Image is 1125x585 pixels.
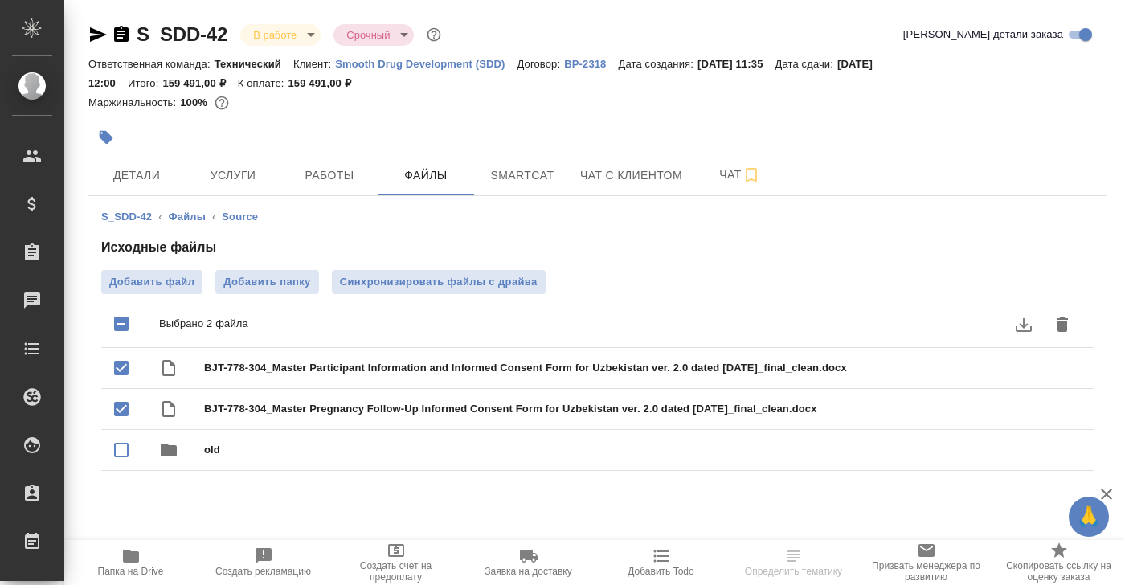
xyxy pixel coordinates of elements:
[517,58,565,70] p: Договор:
[342,28,395,42] button: Срочный
[697,58,775,70] p: [DATE] 11:35
[745,566,842,577] span: Определить тематику
[332,270,546,294] button: Синхронизировать файлы с драйва
[101,238,1094,257] h4: Исходные файлы
[702,165,779,185] span: Чат
[619,58,697,70] p: Дата создания:
[335,56,517,70] a: Smooth Drug Development (SDD)
[204,401,1082,417] span: BJT-778-304_Master Pregnancy Follow-Up Informed Consent Form for Uzbekistan ver. 2.0 dated [DATE]...
[101,211,152,223] a: S_SDD-42
[293,58,335,70] p: Клиент:
[215,566,311,577] span: Создать рекламацию
[158,209,162,225] li: ‹
[291,166,368,186] span: Работы
[222,211,258,223] a: Source
[340,274,538,290] span: Синхронизировать файлы с драйва
[333,24,414,46] div: В работе
[485,566,571,577] span: Заявка на доставку
[169,211,206,223] a: Файлы
[335,58,517,70] p: Smooth Drug Development (SDD)
[387,166,464,186] span: Файлы
[564,56,618,70] a: ВР-2318
[137,23,227,45] a: S_SDD-42
[860,540,992,585] button: Призвать менеджера по развитию
[248,28,301,42] button: В работе
[88,120,124,155] button: Добавить тэг
[215,58,293,70] p: Технический
[197,540,329,585] button: Создать рекламацию
[423,24,444,45] button: Доп статусы указывают на важность/срочность заказа
[727,540,860,585] button: Определить тематику
[211,92,232,113] button: 0.00 RUB;
[564,58,618,70] p: ВР-2318
[159,316,1056,332] p: Выбрано 2 файла
[88,25,108,44] button: Скопировать ссылку для ЯМессенджера
[98,166,175,186] span: Детали
[88,96,180,108] p: Маржинальность:
[1075,500,1102,534] span: 🙏
[288,77,362,89] p: 159 491,00 ₽
[204,442,1082,458] span: old
[162,77,237,89] p: 159 491,00 ₽
[112,25,131,44] button: Скопировать ссылку
[329,540,462,585] button: Создать счет на предоплату
[215,270,318,294] button: Добавить папку
[580,166,682,186] span: Чат с клиентом
[628,566,693,577] span: Добавить Todo
[742,166,761,185] svg: Подписаться
[240,24,321,46] div: В работе
[869,560,983,583] span: Призвать менеджера по развитию
[1002,560,1115,583] span: Скопировать ссылку на оценку заказа
[212,209,215,225] li: ‹
[1069,497,1109,537] button: 🙏
[223,274,310,290] span: Добавить папку
[484,166,561,186] span: Smartcat
[1004,305,1043,344] button: download
[238,77,288,89] p: К оплате:
[1043,305,1082,344] button: delete
[992,540,1125,585] button: Скопировать ссылку на оценку заказа
[204,360,1082,376] span: BJT-778-304_Master Participant Information and Informed Consent Form for Uzbekistan ver. 2.0 date...
[180,96,211,108] p: 100%
[109,274,194,290] span: Добавить файл
[462,540,595,585] button: Заявка на доставку
[101,270,202,294] label: Добавить файл
[88,58,215,70] p: Ответственная команда:
[595,540,727,585] button: Добавить Todo
[64,540,197,585] button: Папка на Drive
[194,166,272,186] span: Услуги
[101,209,1094,225] nav: breadcrumb
[775,58,837,70] p: Дата сдачи:
[903,27,1063,43] span: [PERSON_NAME] детали заказа
[128,77,162,89] p: Итого:
[98,566,164,577] span: Папка на Drive
[339,560,452,583] span: Создать счет на предоплату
